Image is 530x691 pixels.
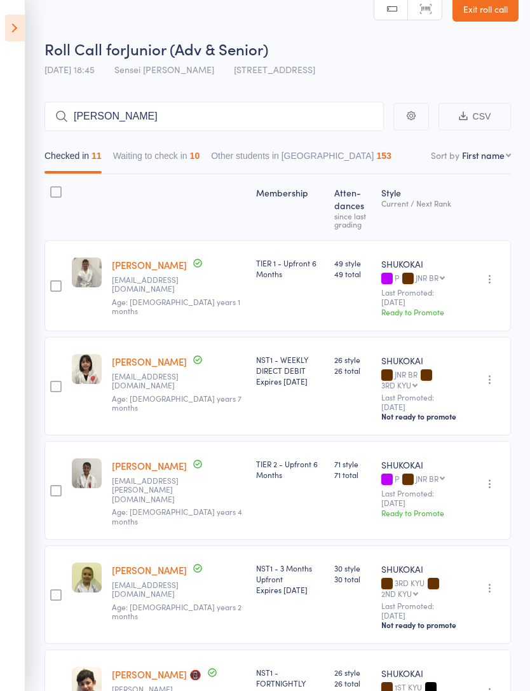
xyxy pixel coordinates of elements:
[381,199,459,207] div: Current / Next Rank
[376,151,391,161] div: 153
[329,180,376,235] div: Atten­dances
[113,144,200,174] button: Waiting to check in10
[334,365,371,376] span: 26 total
[114,63,214,76] span: Sensei [PERSON_NAME]
[72,354,102,384] img: image1684999108.png
[72,257,102,287] img: image1619831063.png
[112,258,187,271] a: [PERSON_NAME]
[256,563,324,595] div: NST1 - 3 Months Upfront
[381,370,459,389] div: JNR BR
[431,149,459,161] label: Sort by
[211,144,391,174] button: Other students in [GEOGRAPHIC_DATA]153
[44,102,384,131] input: Search by name
[112,275,194,294] small: morrisonkurt2003@yahoo.com
[334,354,371,365] span: 26 style
[72,563,102,592] img: image1567413900.png
[381,257,459,270] div: SHUKOKAI
[112,580,194,599] small: leanda-e@hotmail.co.uk
[112,372,194,390] small: rosana_dias@hotmail.com
[112,563,187,577] a: [PERSON_NAME]
[234,63,315,76] span: [STREET_ADDRESS]
[381,667,459,680] div: SHUKOKAI
[381,589,412,598] div: 2ND KYU
[44,38,126,59] span: Roll Call for
[256,354,324,387] div: NST1 - WEEKLY DIRECT DEBIT
[334,667,371,678] span: 26 style
[112,459,187,472] a: [PERSON_NAME]
[334,563,371,573] span: 30 style
[376,180,465,235] div: Style
[381,474,459,485] div: P
[112,506,242,526] span: Age: [DEMOGRAPHIC_DATA] years 4 months
[381,393,459,411] small: Last Promoted: [DATE]
[112,601,241,621] span: Age: [DEMOGRAPHIC_DATA] years 2 months
[381,306,459,317] div: Ready to Promote
[381,458,459,471] div: SHUKOKAI
[190,151,200,161] div: 10
[381,578,459,598] div: 3RD KYU
[334,573,371,584] span: 30 total
[416,273,438,282] div: JNR BR
[334,257,371,268] span: 49 style
[381,288,459,306] small: Last Promoted: [DATE]
[381,620,459,630] div: Not ready to promote
[126,38,268,59] span: Junior (Adv & Senior)
[72,458,102,488] img: image1674455952.png
[381,381,411,389] div: 3RD KYU
[334,469,371,480] span: 71 total
[92,151,102,161] div: 11
[416,474,438,482] div: JNR BR
[112,667,201,681] a: [PERSON_NAME] 📵
[381,354,459,367] div: SHUKOKAI
[256,584,324,595] div: Expires [DATE]
[381,507,459,518] div: Ready to Promote
[112,393,241,413] span: Age: [DEMOGRAPHIC_DATA] years 7 months
[462,149,505,161] div: First name
[334,268,371,279] span: 49 total
[256,257,324,279] div: TIER 1 - Upfront 6 Months
[112,355,187,368] a: [PERSON_NAME]
[381,563,459,575] div: SHUKOKAI
[381,489,459,507] small: Last Promoted: [DATE]
[44,144,102,174] button: Checked in11
[381,601,459,620] small: Last Promoted: [DATE]
[44,63,95,76] span: [DATE] 18:45
[112,476,194,503] small: milind.sheth@gmail.com
[381,411,459,421] div: Not ready to promote
[112,296,240,316] span: Age: [DEMOGRAPHIC_DATA] years 1 months
[334,678,371,688] span: 26 total
[251,180,329,235] div: Membership
[381,273,459,284] div: P
[334,212,371,228] div: since last grading
[438,103,511,130] button: CSV
[256,458,324,480] div: TIER 2 - Upfront 6 Months
[256,376,324,387] div: Expires [DATE]
[334,458,371,469] span: 71 style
